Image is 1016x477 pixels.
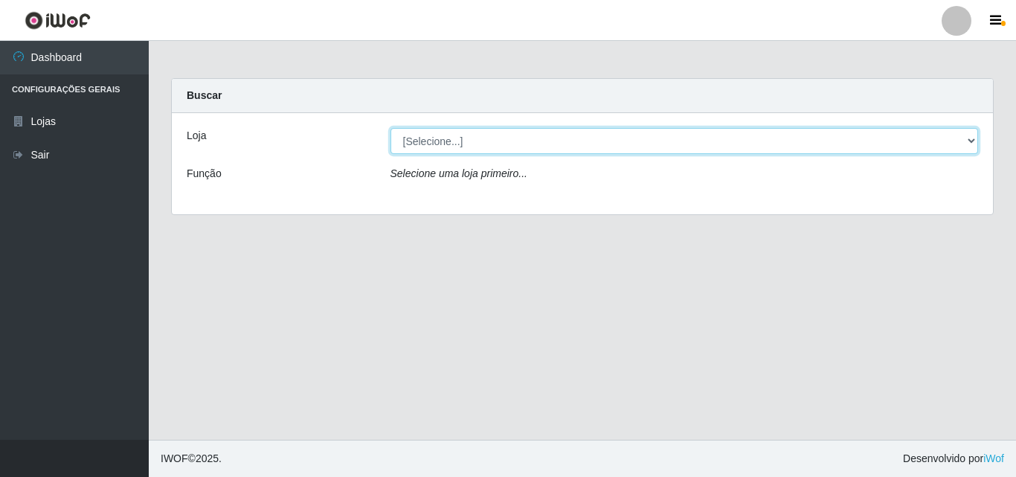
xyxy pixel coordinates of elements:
[390,167,527,179] i: Selecione uma loja primeiro...
[187,128,206,144] label: Loja
[187,166,222,182] label: Função
[161,452,188,464] span: IWOF
[983,452,1004,464] a: iWof
[903,451,1004,467] span: Desenvolvido por
[187,89,222,101] strong: Buscar
[161,451,222,467] span: © 2025 .
[25,11,91,30] img: CoreUI Logo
